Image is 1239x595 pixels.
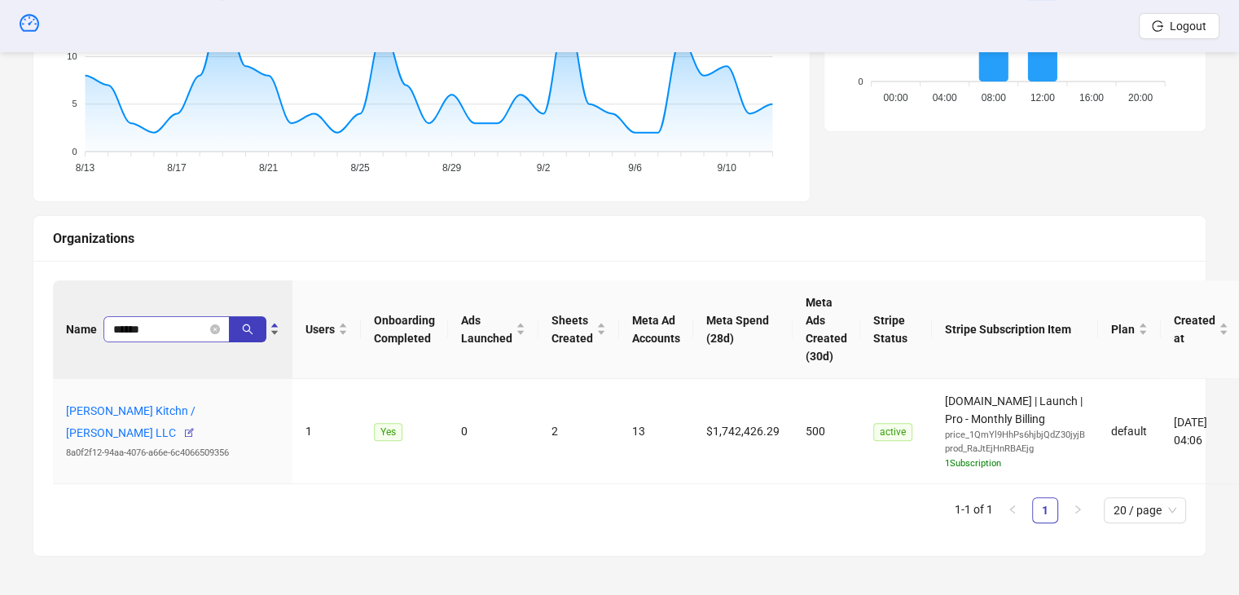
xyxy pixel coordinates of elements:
[210,324,220,334] button: close-circle
[860,280,932,379] th: Stripe Status
[933,92,957,104] tspan: 04:00
[551,311,593,347] span: Sheets Created
[1098,280,1161,379] th: Plan
[53,228,1186,249] div: Organizations
[66,446,279,461] div: 8a0f2f12-94aa-4076-a66e-6c4066509356
[1065,497,1091,523] li: Next Page
[806,422,847,440] div: 500
[1033,498,1057,522] a: 1
[717,162,736,174] tspan: 9/10
[350,162,370,174] tspan: 8/25
[1152,20,1163,32] span: logout
[1139,13,1219,39] button: Logout
[1104,497,1186,523] div: Page Size
[932,280,1098,379] th: Stripe Subscription Item
[72,99,77,108] tspan: 5
[229,316,266,342] button: search
[793,280,860,379] th: Meta Ads Created (30d)
[361,280,448,379] th: Onboarding Completed
[448,379,538,485] td: 0
[76,162,95,174] tspan: 8/13
[884,92,908,104] tspan: 00:00
[619,280,693,379] th: Meta Ad Accounts
[461,311,512,347] span: Ads Launched
[66,404,196,439] a: [PERSON_NAME] Kitchn / [PERSON_NAME] LLC
[1174,311,1215,347] span: Created at
[1032,497,1058,523] li: 1
[538,379,619,485] td: 2
[1079,92,1104,104] tspan: 16:00
[20,13,39,33] span: dashboard
[537,162,551,174] tspan: 9/2
[982,92,1006,104] tspan: 08:00
[632,422,680,440] div: 13
[1065,497,1091,523] button: right
[538,280,619,379] th: Sheets Created
[1114,498,1176,522] span: 20 / page
[67,51,77,61] tspan: 10
[945,442,1085,456] div: prod_RaJtEjHnRBAEjg
[448,280,538,379] th: Ads Launched
[242,324,253,335] span: search
[1030,92,1055,104] tspan: 12:00
[1073,505,1083,514] span: right
[955,497,993,523] li: 1-1 of 1
[859,76,863,86] tspan: 0
[945,456,1085,471] div: 1 Subscription
[292,280,361,379] th: Users
[305,320,335,338] span: Users
[1098,379,1161,485] td: default
[1000,497,1026,523] li: Previous Page
[442,162,462,174] tspan: 8/29
[693,379,793,485] td: $1,742,426.29
[259,162,279,174] tspan: 8/21
[1000,497,1026,523] button: left
[292,379,361,485] td: 1
[1170,20,1206,33] span: Logout
[1111,320,1135,338] span: Plan
[873,423,912,441] span: active
[72,146,77,156] tspan: 0
[1008,505,1017,514] span: left
[1128,92,1153,104] tspan: 20:00
[693,280,793,379] th: Meta Spend (28d)
[945,394,1085,471] span: [DOMAIN_NAME] | Launch | Pro - Monthly Billing
[945,428,1085,443] div: price_1QmYl9HhPs6hjbjQdZ30jyjB
[374,423,402,441] span: Yes
[167,162,187,174] tspan: 8/17
[628,162,642,174] tspan: 9/6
